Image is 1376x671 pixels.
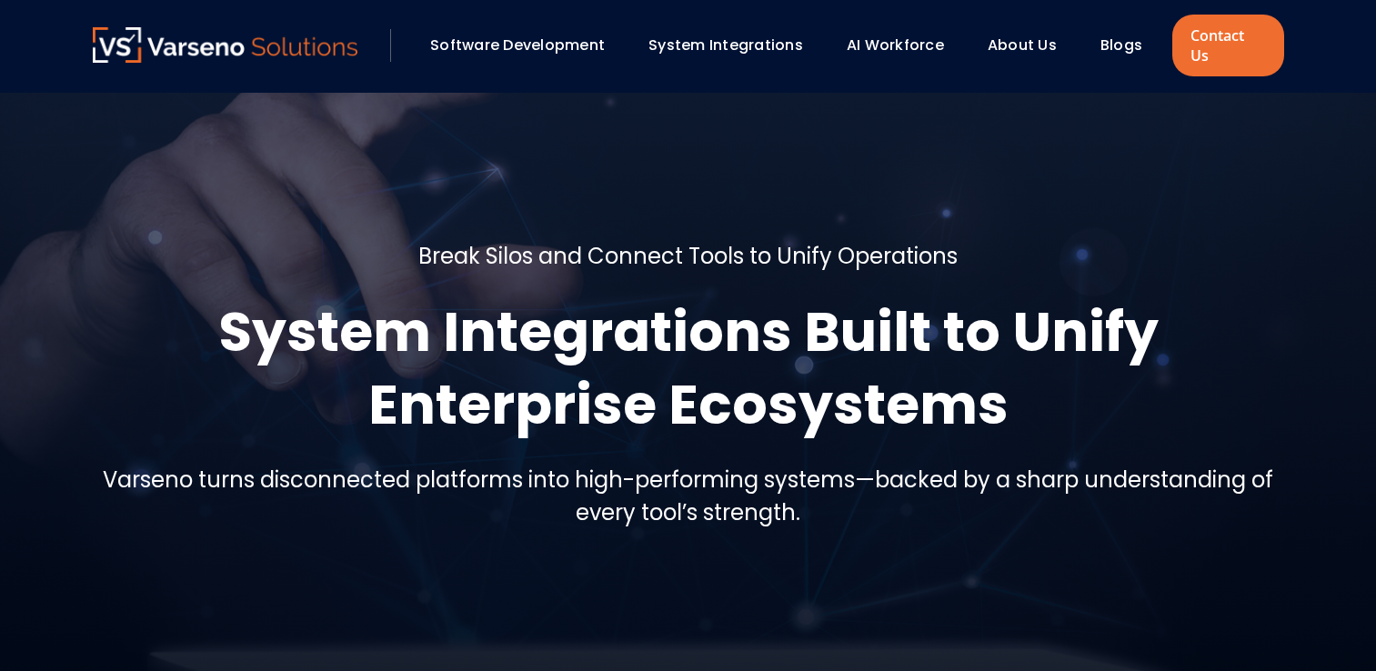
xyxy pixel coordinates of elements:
[1100,35,1142,55] a: Blogs
[648,35,803,55] a: System Integrations
[93,27,358,64] a: Varseno Solutions – Product Engineering & IT Services
[1172,15,1283,76] a: Contact Us
[979,30,1082,61] div: About Us
[93,295,1284,441] h1: System Integrations Built to Unify Enterprise Ecosystems
[93,464,1284,529] h5: Varseno turns disconnected platforms into high-performing systems—backed by a sharp understanding...
[1091,30,1168,61] div: Blogs
[838,30,969,61] div: AI Workforce
[430,35,605,55] a: Software Development
[418,240,958,273] h5: Break Silos and Connect Tools to Unify Operations
[988,35,1057,55] a: About Us
[639,30,829,61] div: System Integrations
[847,35,944,55] a: AI Workforce
[421,30,630,61] div: Software Development
[93,27,358,63] img: Varseno Solutions – Product Engineering & IT Services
